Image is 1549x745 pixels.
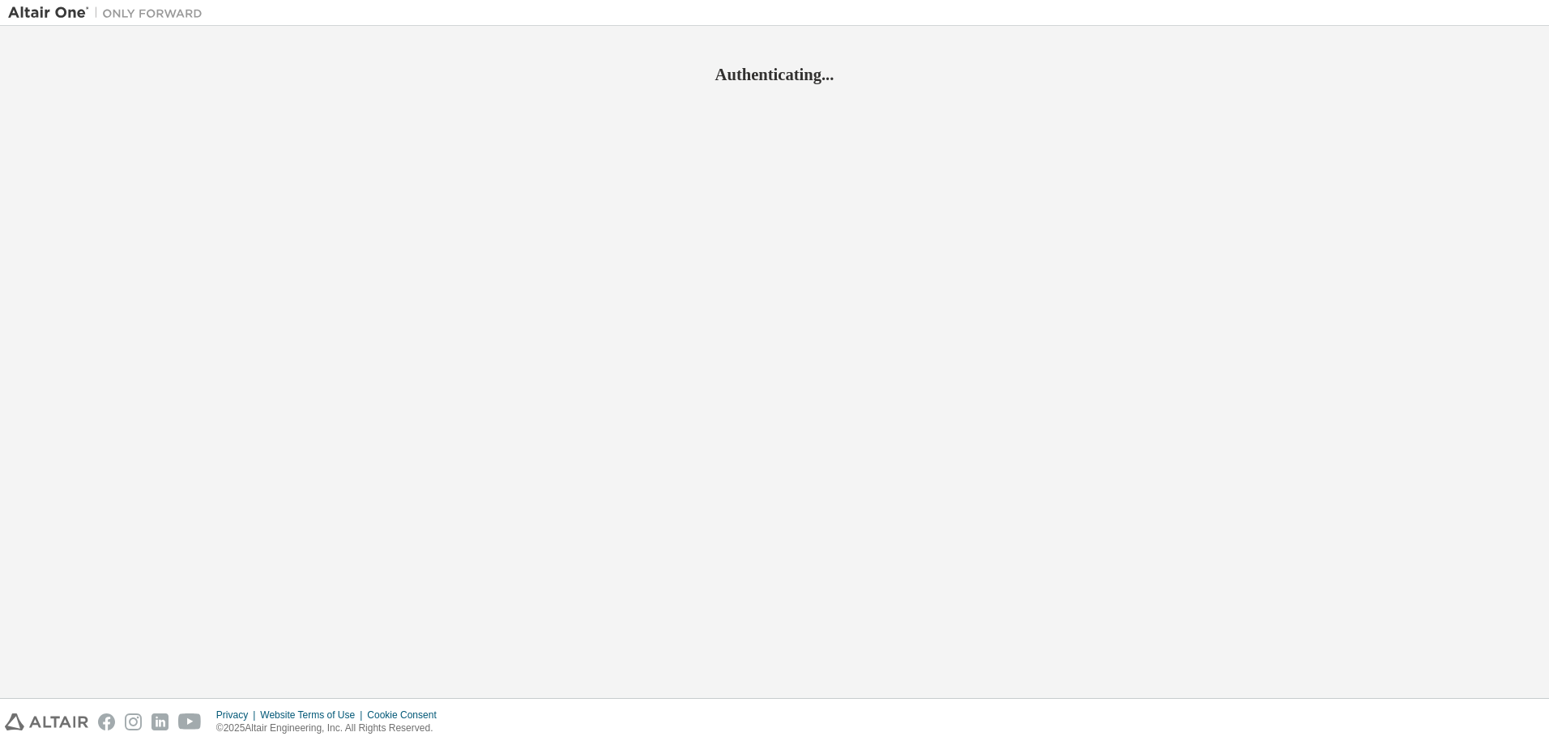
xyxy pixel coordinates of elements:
img: linkedin.svg [151,713,169,730]
img: facebook.svg [98,713,115,730]
h2: Authenticating... [8,64,1541,85]
div: Cookie Consent [367,709,446,722]
img: youtube.svg [178,713,202,730]
p: © 2025 Altair Engineering, Inc. All Rights Reserved. [216,722,446,735]
div: Privacy [216,709,260,722]
img: Altair One [8,5,211,21]
img: altair_logo.svg [5,713,88,730]
img: instagram.svg [125,713,142,730]
div: Website Terms of Use [260,709,367,722]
